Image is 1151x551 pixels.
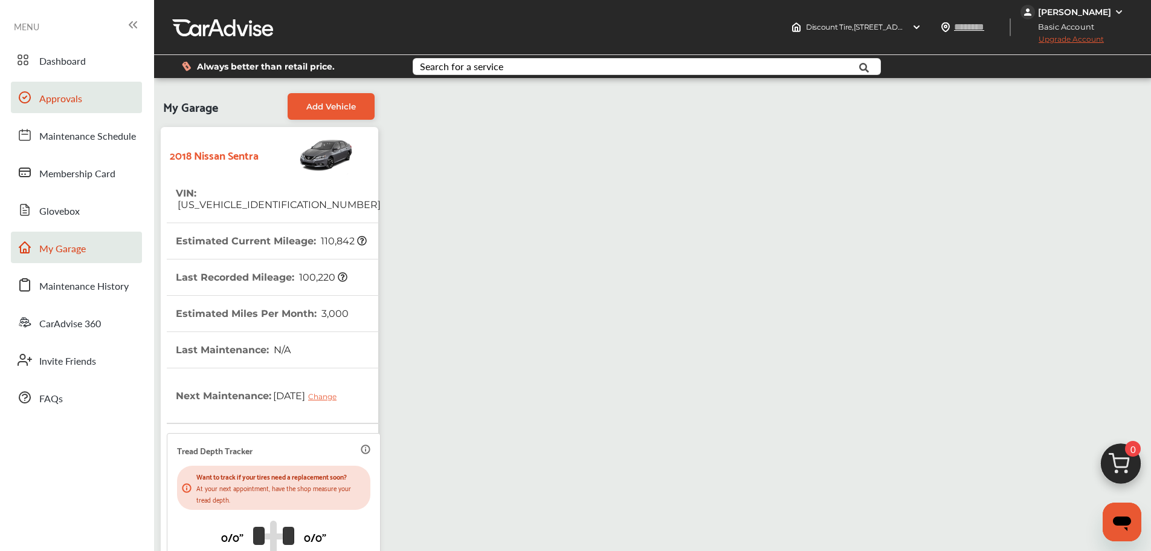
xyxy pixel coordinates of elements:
a: Maintenance History [11,269,142,301]
p: Tread Depth Tracker [177,443,253,457]
span: My Garage [39,241,86,257]
a: Membership Card [11,157,142,188]
span: Maintenance History [39,279,129,295]
span: [US_VEHICLE_IDENTIFICATION_NUMBER] [176,199,381,210]
a: Dashboard [11,44,142,76]
span: Invite Friends [39,354,96,370]
span: [DATE] [271,380,346,411]
img: location_vector.a44bc228.svg [941,22,950,32]
img: jVpblrzwTbfkPYzPPzSLxeg0AAAAASUVORK5CYII= [1020,5,1035,19]
a: Maintenance Schedule [11,119,142,151]
span: 3,000 [320,308,349,319]
th: Next Maintenance : [176,368,346,423]
p: Want to track if your tires need a replacement soon? [196,471,366,482]
a: Invite Friends [11,344,142,376]
span: 0 [1125,441,1141,457]
th: Last Maintenance : [176,332,291,368]
span: My Garage [163,93,218,120]
span: Add Vehicle [306,102,356,111]
th: Last Recorded Mileage : [176,259,347,295]
span: Glovebox [39,204,80,220]
th: VIN : [176,175,381,223]
span: N/A [272,344,291,356]
div: [PERSON_NAME] [1038,7,1111,18]
a: CarAdvise 360 [11,307,142,338]
span: Membership Card [39,166,115,182]
span: MENU [14,22,39,31]
span: Maintenance Schedule [39,129,136,145]
span: Upgrade Account [1020,34,1104,50]
img: Vehicle [259,133,354,175]
span: Discount Tire , [STREET_ADDRESS] LAVEEN , AZ 85339-3000 [806,22,1009,31]
span: Dashboard [39,54,86,70]
th: Estimated Current Mileage : [176,223,367,259]
span: FAQs [39,391,63,407]
p: 0/0" [221,527,243,546]
div: Search for a service [420,62,503,71]
span: Approvals [39,91,82,107]
span: Basic Account [1022,21,1103,33]
img: header-divider.bc55588e.svg [1010,18,1011,36]
a: Approvals [11,82,142,113]
span: 110,842 [319,235,367,247]
span: 100,220 [297,272,347,283]
span: Always better than retail price. [197,62,335,71]
img: dollor_label_vector.a70140d1.svg [182,61,191,71]
a: FAQs [11,382,142,413]
a: My Garage [11,232,142,263]
th: Estimated Miles Per Month : [176,296,349,331]
img: header-home-logo.8d720a4f.svg [792,22,801,32]
img: WGsFRI8htEPBVLJbROoPRyZpYNWhNONpIPPETTm6eUC0GeLEiAAAAAElFTkSuQmCC [1114,7,1124,17]
strong: 2018 Nissan Sentra [170,145,259,164]
iframe: Button to launch messaging window [1103,503,1141,541]
img: cart_icon.3d0951e8.svg [1092,438,1150,496]
span: CarAdvise 360 [39,316,101,332]
p: At your next appointment, have the shop measure your tread depth. [196,482,366,505]
a: Glovebox [11,194,142,226]
img: header-down-arrow.9dd2ce7d.svg [912,22,921,32]
a: Add Vehicle [288,93,375,120]
p: 0/0" [304,527,326,546]
div: Change [308,392,343,401]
